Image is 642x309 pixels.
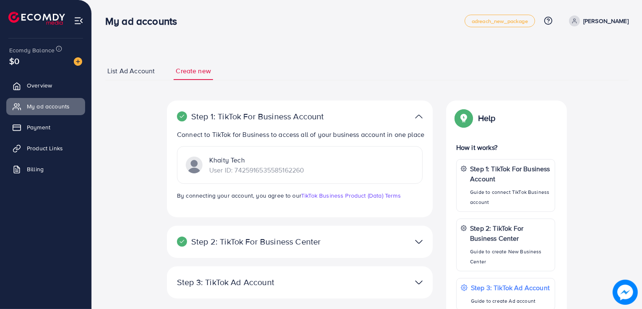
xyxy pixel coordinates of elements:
[456,142,555,152] p: How it works?
[415,236,423,248] img: TikTok partner
[8,12,65,25] img: logo
[9,46,55,54] span: Ecomdy Balance
[186,157,203,173] img: TikTok partner
[177,237,336,247] p: Step 2: TikTok For Business Center
[176,66,211,76] span: Create new
[177,111,336,121] p: Step 1: TikTok For Business Account
[6,140,85,157] a: Product Links
[566,15,629,26] a: [PERSON_NAME]
[177,191,423,201] p: By connecting your account, you agree to our
[6,161,85,178] a: Billing
[470,164,551,184] p: Step 1: TikTok For Business Account
[177,277,336,287] p: Step 3: TikTok Ad Account
[415,111,423,123] img: TikTok partner
[6,77,85,94] a: Overview
[470,223,551,243] p: Step 2: TikTok For Business Center
[583,16,629,26] p: [PERSON_NAME]
[470,187,551,207] p: Guide to connect TikTok Business account
[27,144,63,152] span: Product Links
[27,165,44,173] span: Billing
[209,155,304,165] p: Khaity Tech
[301,191,401,200] a: TikTok Business Product (Data) Terms
[472,18,528,24] span: adreach_new_package
[9,55,19,67] span: $0
[478,113,496,123] p: Help
[74,16,83,26] img: menu
[27,81,52,90] span: Overview
[74,57,82,66] img: image
[456,111,471,126] img: Popup guide
[6,119,85,136] a: Payment
[415,276,423,288] img: TikTok partner
[27,102,70,111] span: My ad accounts
[471,296,550,306] p: Guide to create Ad account
[27,123,50,131] span: Payment
[209,165,304,175] p: User ID: 7425916535585162260
[6,98,85,115] a: My ad accounts
[105,15,184,27] h3: My ad accounts
[107,66,155,76] span: List Ad Account
[613,280,638,305] img: image
[465,15,535,27] a: adreach_new_package
[470,247,551,267] p: Guide to create New Business Center
[471,283,550,293] p: Step 3: TikTok Ad Account
[177,129,426,139] p: Connect to TikTok for Business to access all of your business account in one place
